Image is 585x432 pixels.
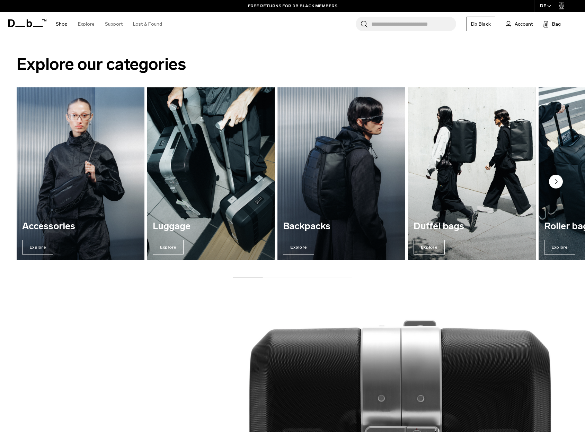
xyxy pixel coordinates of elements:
[467,17,495,31] a: Db Black
[78,12,95,36] a: Explore
[133,12,162,36] a: Lost & Found
[147,87,275,260] div: 2 / 7
[277,87,405,260] a: Backpacks Explore
[543,20,561,28] button: Bag
[544,240,575,254] span: Explore
[17,87,144,260] a: Accessories Explore
[408,87,536,260] div: 4 / 7
[51,12,167,36] nav: Main Navigation
[283,221,400,232] h3: Backpacks
[506,20,533,28] a: Account
[17,52,568,77] h2: Explore our categories
[549,175,563,190] button: Next slide
[414,240,445,254] span: Explore
[283,240,314,254] span: Explore
[105,12,123,36] a: Support
[277,87,405,260] div: 3 / 7
[408,87,536,260] a: Duffel bags Explore
[56,12,68,36] a: Shop
[153,240,184,254] span: Explore
[248,3,337,9] a: FREE RETURNS FOR DB BLACK MEMBERS
[515,20,533,28] span: Account
[22,240,53,254] span: Explore
[414,221,530,232] h3: Duffel bags
[22,221,139,232] h3: Accessories
[17,87,144,260] div: 1 / 7
[552,20,561,28] span: Bag
[147,87,275,260] a: Luggage Explore
[153,221,269,232] h3: Luggage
